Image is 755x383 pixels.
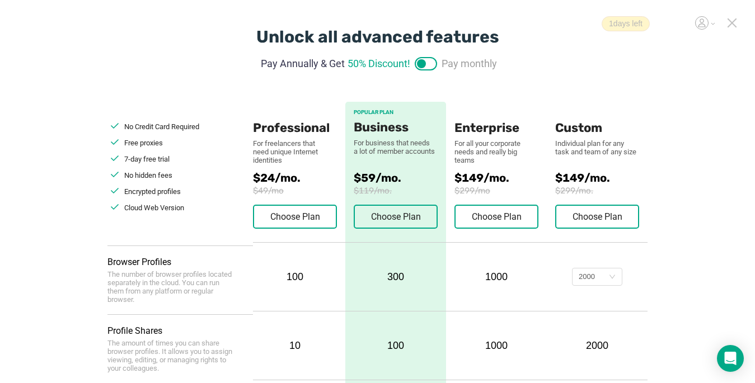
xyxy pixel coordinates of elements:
div: Individual plan for any task and team of any size [555,139,639,156]
div: Enterprise [454,102,538,135]
button: Choose Plan [454,205,538,229]
div: 1000 [454,271,538,283]
button: Choose Plan [555,205,639,229]
div: Business [354,120,438,135]
div: Browser Profiles [107,257,253,267]
span: Encrypted profiles [124,187,181,196]
div: 300 [345,243,446,311]
div: Unlock all advanced features [256,27,499,47]
span: 50% Discount! [348,56,410,71]
span: $59/mo. [354,171,438,185]
span: No hidden fees [124,171,172,179]
button: Choose Plan [253,205,337,229]
div: 100 [345,311,446,380]
div: Custom [555,102,639,135]
button: Choose Plan [354,205,438,229]
div: Open Intercom Messenger [717,345,744,372]
span: Free proxies [124,139,163,147]
span: 7-day free trial [124,155,170,163]
span: $119/mo. [354,186,438,196]
div: POPULAR PLAN [354,109,438,116]
div: 2000 [579,268,595,285]
div: 100 [253,271,337,283]
div: 10 [253,340,337,352]
div: Professional [253,102,337,135]
span: 1 days left [602,16,650,31]
div: For all your corporate needs and really big teams [454,139,538,164]
span: Pay monthly [442,56,497,71]
span: Cloud Web Version [124,204,184,212]
span: Pay Annually & Get [261,56,345,71]
div: For freelancers that need unique Internet identities [253,139,326,164]
div: a lot of member accounts [354,147,438,155]
div: For business that needs [354,139,438,147]
div: 2000 [555,340,639,352]
span: $299/mo [454,186,555,196]
span: $299/mo. [555,186,648,196]
i: icon: down [609,273,616,281]
div: The number of browser profiles located separately in the cloud. You can run them from any platfor... [107,270,236,304]
div: The amount of times you can share browser profiles. It allows you to assign viewing, editing, or ... [107,339,236,372]
div: Profile Shares [107,325,253,336]
span: $24/mo. [253,171,345,185]
span: $149/mo. [454,171,555,185]
div: 1000 [454,340,538,352]
span: No Credit Card Required [124,122,199,131]
span: $149/mo. [555,171,648,185]
span: $49/mo [253,186,345,196]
